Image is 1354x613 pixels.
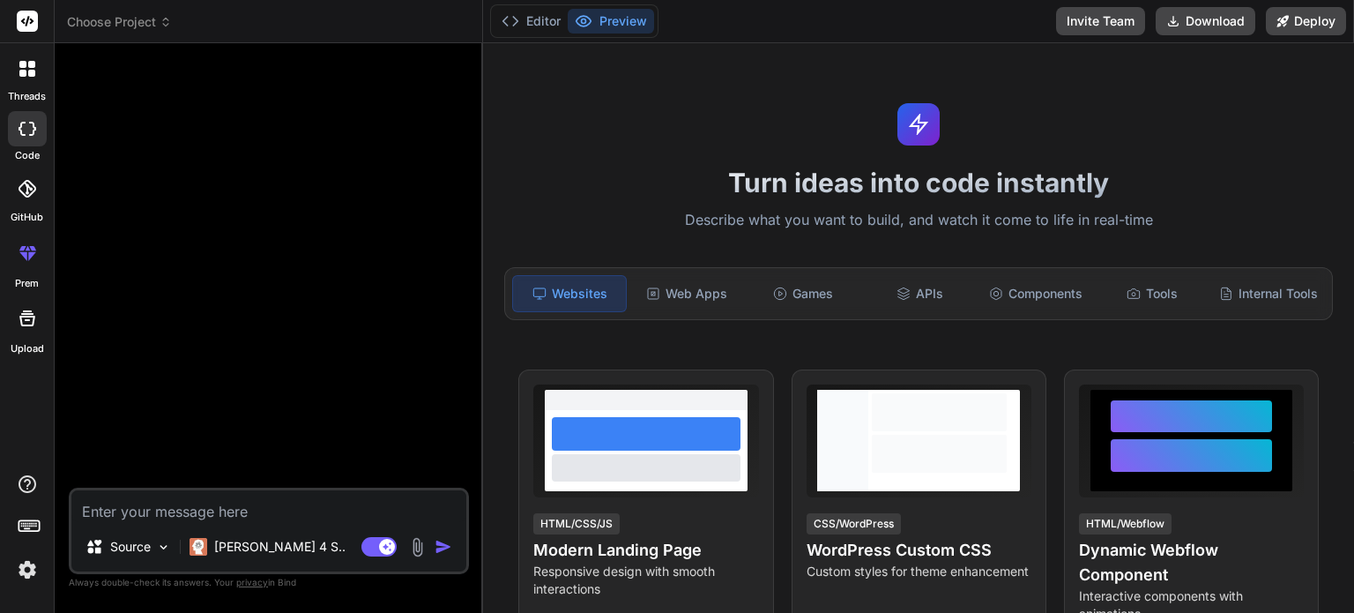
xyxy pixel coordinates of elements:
[807,513,901,535] div: CSS/WordPress
[1266,7,1346,35] button: Deploy
[494,167,1343,198] h1: Turn ideas into code instantly
[15,276,39,291] label: prem
[407,537,428,557] img: attachment
[807,563,1031,580] p: Custom styles for theme enhancement
[863,275,976,312] div: APIs
[1096,275,1209,312] div: Tools
[12,555,42,585] img: settings
[1056,7,1145,35] button: Invite Team
[11,341,44,356] label: Upload
[1212,275,1325,312] div: Internal Tools
[495,9,568,34] button: Editor
[807,538,1031,563] h4: WordPress Custom CSS
[1079,538,1304,587] h4: Dynamic Webflow Component
[110,538,151,556] p: Source
[630,275,743,312] div: Web Apps
[190,538,207,556] img: Claude 4 Sonnet
[747,275,859,312] div: Games
[236,577,268,587] span: privacy
[533,563,758,598] p: Responsive design with smooth interactions
[1156,7,1255,35] button: Download
[11,210,43,225] label: GitHub
[435,538,452,556] img: icon
[512,275,627,312] div: Websites
[15,148,40,163] label: code
[568,9,654,34] button: Preview
[533,538,758,563] h4: Modern Landing Page
[8,89,46,104] label: threads
[156,540,171,555] img: Pick Models
[494,209,1343,232] p: Describe what you want to build, and watch it come to life in real-time
[533,513,620,535] div: HTML/CSS/JS
[69,574,469,591] p: Always double-check its answers. Your in Bind
[1079,513,1172,535] div: HTML/Webflow
[214,538,346,556] p: [PERSON_NAME] 4 S..
[979,275,1092,312] div: Components
[67,13,172,31] span: Choose Project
